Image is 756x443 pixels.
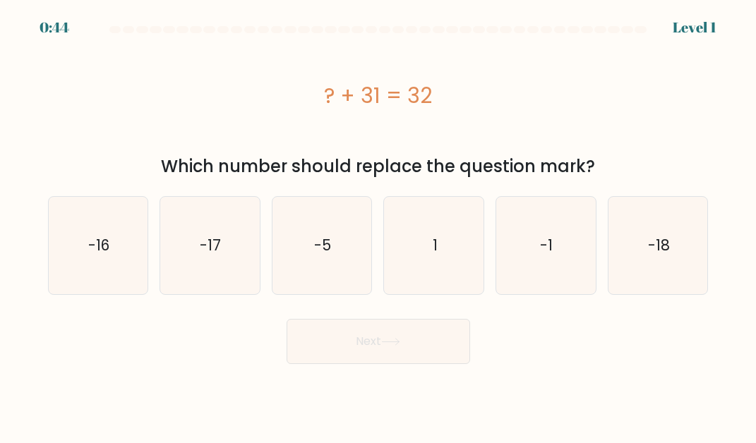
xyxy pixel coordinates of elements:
[56,154,700,179] div: Which number should replace the question mark?
[315,235,332,255] text: -5
[541,235,553,255] text: -1
[673,17,716,38] div: Level 1
[287,319,470,364] button: Next
[200,235,222,255] text: -17
[40,17,69,38] div: 0:44
[48,80,709,111] div: ? + 31 = 32
[433,235,438,255] text: 1
[88,235,109,255] text: -16
[648,235,670,255] text: -18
